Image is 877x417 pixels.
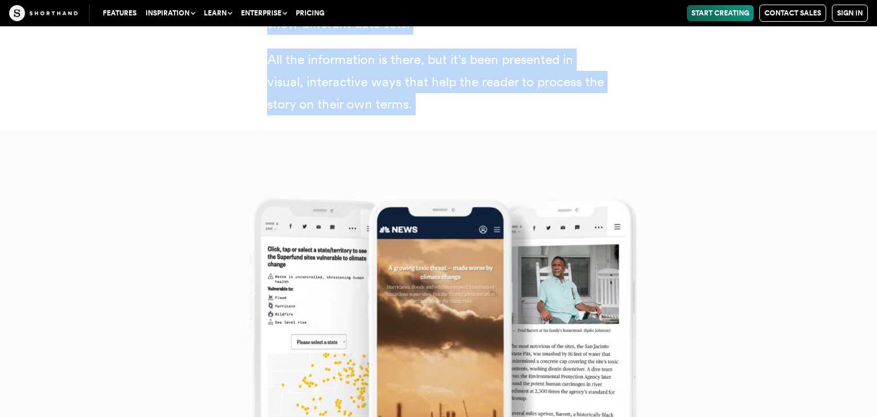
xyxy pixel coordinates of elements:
[236,5,291,21] button: Enterprise
[9,5,78,21] img: The Craft
[291,5,329,21] a: Pricing
[141,5,199,21] button: Inspiration
[199,5,236,21] button: Learn
[687,5,754,21] a: Start Creating
[759,5,826,22] a: Contact Sales
[98,5,141,21] a: Features
[267,49,610,115] p: All the information is there, but it’s been presented in visual, interactive ways that help the r...
[832,5,868,22] a: Sign in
